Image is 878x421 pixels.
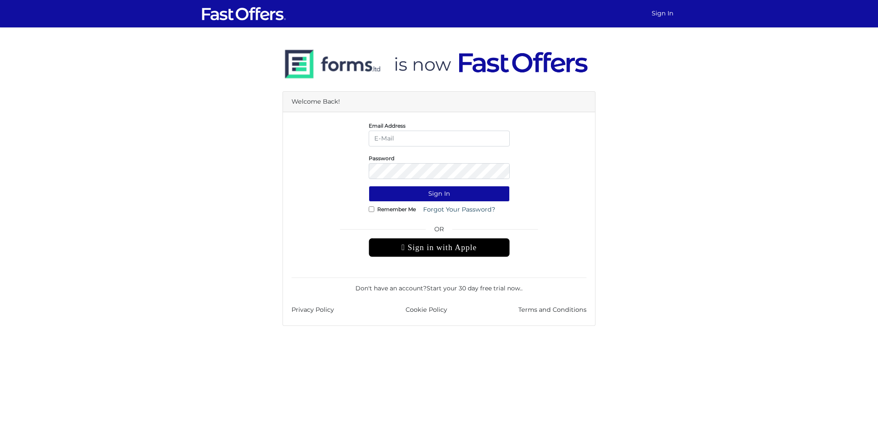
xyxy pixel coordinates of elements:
a: Privacy Policy [292,305,334,315]
label: Password [369,157,394,159]
a: Cookie Policy [406,305,447,315]
a: Terms and Conditions [518,305,586,315]
button: Sign In [369,186,510,202]
a: Forgot Your Password? [418,202,501,218]
div: Don't have an account? . [292,278,586,293]
div: Welcome Back! [283,92,595,112]
a: Sign In [648,5,677,22]
label: Email Address [369,125,406,127]
a: Start your 30 day free trial now. [427,284,521,292]
span: OR [369,224,510,238]
input: E-Mail [369,131,510,146]
div: Sign in with Apple [369,238,510,257]
label: Remember Me [377,208,416,210]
